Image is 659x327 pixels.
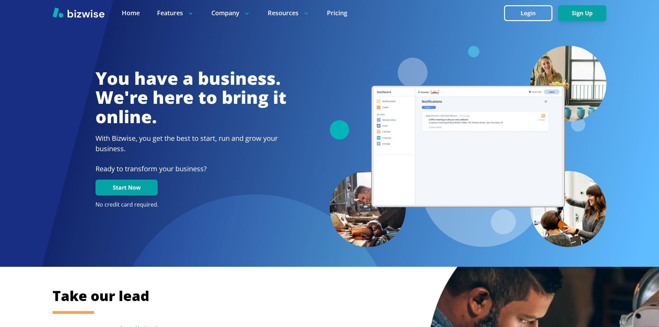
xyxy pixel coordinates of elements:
p: Features [157,9,194,17]
a: Login [504,10,558,17]
a: Home [122,9,140,17]
p: Ready to transform your business? [95,164,286,174]
button: Start Now [95,180,158,196]
img: Bizwise Logo [53,7,104,18]
a: Sign Up [558,10,606,17]
h2: Take our lead [53,287,571,305]
p: Company [211,9,250,17]
a: Start Now [95,184,158,191]
button: Login [504,5,552,21]
h1: You have a business. We're here to bring it online. [95,69,286,127]
a: Pricing [327,9,347,17]
h2: With Bizwise, you get the best to start, run and grow your business. [95,133,286,154]
p: No credit card required. [95,201,286,209]
button: Sign Up [558,5,606,21]
p: Resources [268,9,310,17]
